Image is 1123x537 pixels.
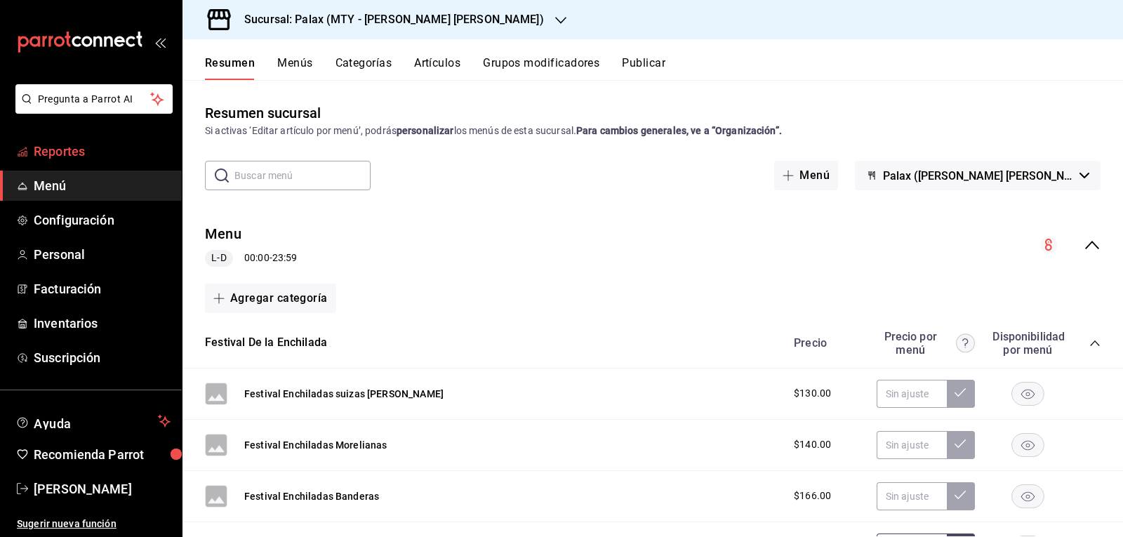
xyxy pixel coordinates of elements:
button: Artículos [414,56,460,80]
span: Suscripción [34,348,171,367]
button: open_drawer_menu [154,37,166,48]
button: Grupos modificadores [483,56,599,80]
div: navigation tabs [205,56,1123,80]
span: Inventarios [34,314,171,333]
span: L-D [206,251,232,265]
input: Sin ajuste [877,482,947,510]
button: Festival Enchiladas suizas [PERSON_NAME] [244,387,444,401]
span: $166.00 [794,489,831,503]
div: 00:00 - 23:59 [205,250,297,267]
input: Buscar menú [234,161,371,190]
button: Categorías [335,56,392,80]
strong: Para cambios generales, ve a “Organización”. [576,125,782,136]
div: Precio por menú [877,330,975,357]
button: Festival Enchiladas Banderas [244,489,379,503]
span: Recomienda Parrot [34,445,171,464]
span: $140.00 [794,437,831,452]
div: Disponibilidad por menú [992,330,1063,357]
strong: personalizar [397,125,454,136]
button: Palax ([PERSON_NAME] [PERSON_NAME]) [855,161,1101,190]
span: Ayuda [34,413,152,430]
span: $130.00 [794,386,831,401]
button: Agregar categoría [205,284,336,313]
input: Sin ajuste [877,431,947,459]
button: Menús [277,56,312,80]
input: Sin ajuste [877,380,947,408]
div: Precio [780,336,870,350]
button: Menú [774,161,838,190]
h3: Sucursal: Palax (MTY - [PERSON_NAME] [PERSON_NAME]) [233,11,544,28]
span: [PERSON_NAME] [34,479,171,498]
span: Palax ([PERSON_NAME] [PERSON_NAME]) [883,169,1074,183]
div: collapse-menu-row [182,213,1123,278]
span: Configuración [34,211,171,230]
span: Menú [34,176,171,195]
span: Reportes [34,142,171,161]
button: Resumen [205,56,255,80]
button: Menu [205,224,241,244]
span: Personal [34,245,171,264]
button: Publicar [622,56,665,80]
span: Pregunta a Parrot AI [38,92,151,107]
span: Facturación [34,279,171,298]
span: Sugerir nueva función [17,517,171,531]
button: Pregunta a Parrot AI [15,84,173,114]
div: Si activas ‘Editar artículo por menú’, podrás los menús de esta sucursal. [205,124,1101,138]
a: Pregunta a Parrot AI [10,102,173,117]
div: Resumen sucursal [205,102,321,124]
button: Festival De la Enchilada [205,335,327,351]
button: Festival Enchiladas Morelianas [244,438,387,452]
button: collapse-category-row [1089,338,1101,349]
